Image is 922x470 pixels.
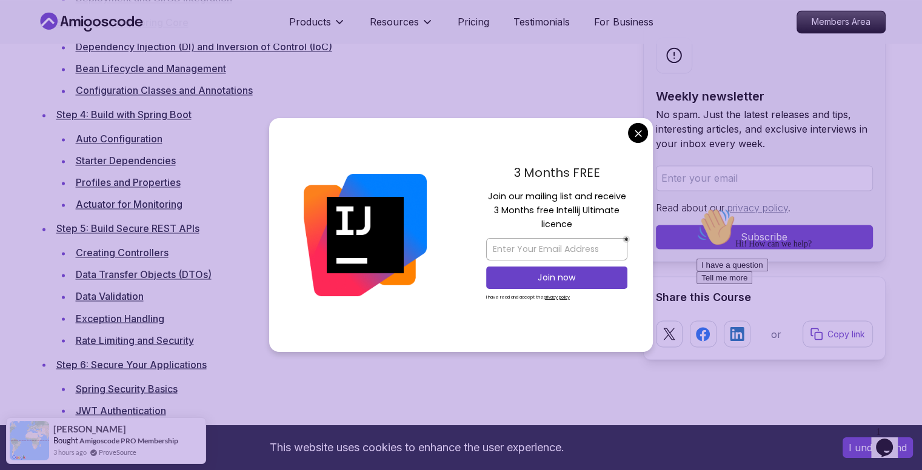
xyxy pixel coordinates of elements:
h2: Weekly newsletter [656,88,873,105]
a: Pricing [458,15,489,29]
div: 👋Hi! How can we help?I have a questionTell me more [5,5,223,81]
p: Members Area [797,11,885,33]
a: Auto Configuration [76,133,162,145]
button: Accept cookies [843,437,913,458]
span: [PERSON_NAME] [53,424,126,434]
a: Exception Handling [76,312,164,324]
button: Subscribe [656,225,873,249]
button: Resources [370,15,433,39]
div: This website uses cookies to enhance the user experience. [9,434,824,461]
span: 3 hours ago [53,447,87,457]
iframe: chat widget [692,203,910,415]
a: Configuration Classes and Annotations [76,84,253,96]
a: Data Transfer Objects (DTOs) [76,268,212,280]
a: Rate Limiting and Security [76,334,194,346]
a: Step 6: Secure Your Applications [56,358,207,370]
a: Step 4: Build with Spring Boot [56,108,192,121]
input: Enter your email [656,165,873,191]
button: Products [289,15,346,39]
a: For Business [594,15,653,29]
button: I have a question [5,56,76,68]
iframe: chat widget [871,422,910,458]
a: JWT Authentication [76,404,166,416]
a: ProveSource [99,447,136,457]
p: Products [289,15,331,29]
a: Starter Dependencies [76,154,176,167]
a: Spring Security Basics [76,382,178,394]
p: No spam. Just the latest releases and tips, interesting articles, and exclusive interviews in you... [656,107,873,151]
p: Resources [370,15,419,29]
a: Actuator for Monitoring [76,198,182,210]
a: privacy policy [727,202,788,214]
a: Step 5: Build Secure REST APIs [56,222,199,234]
a: Profiles and Properties [76,176,181,188]
a: Bean Lifecycle and Management [76,62,226,74]
button: Tell me more [5,68,61,81]
a: Data Validation [76,290,144,302]
a: Creating Controllers [76,247,169,259]
span: Hi! How can we help? [5,36,120,45]
a: Testimonials [513,15,570,29]
p: Read about our . [656,200,873,215]
img: :wave: [5,5,44,44]
a: Members Area [797,10,886,33]
img: provesource social proof notification image [10,421,49,460]
a: Amigoscode PRO Membership [79,436,178,445]
h2: Share this Course [656,289,873,306]
a: Dependency Injection (DI) and Inversion of Control (IoC) [76,41,332,53]
span: Bought [53,435,78,445]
